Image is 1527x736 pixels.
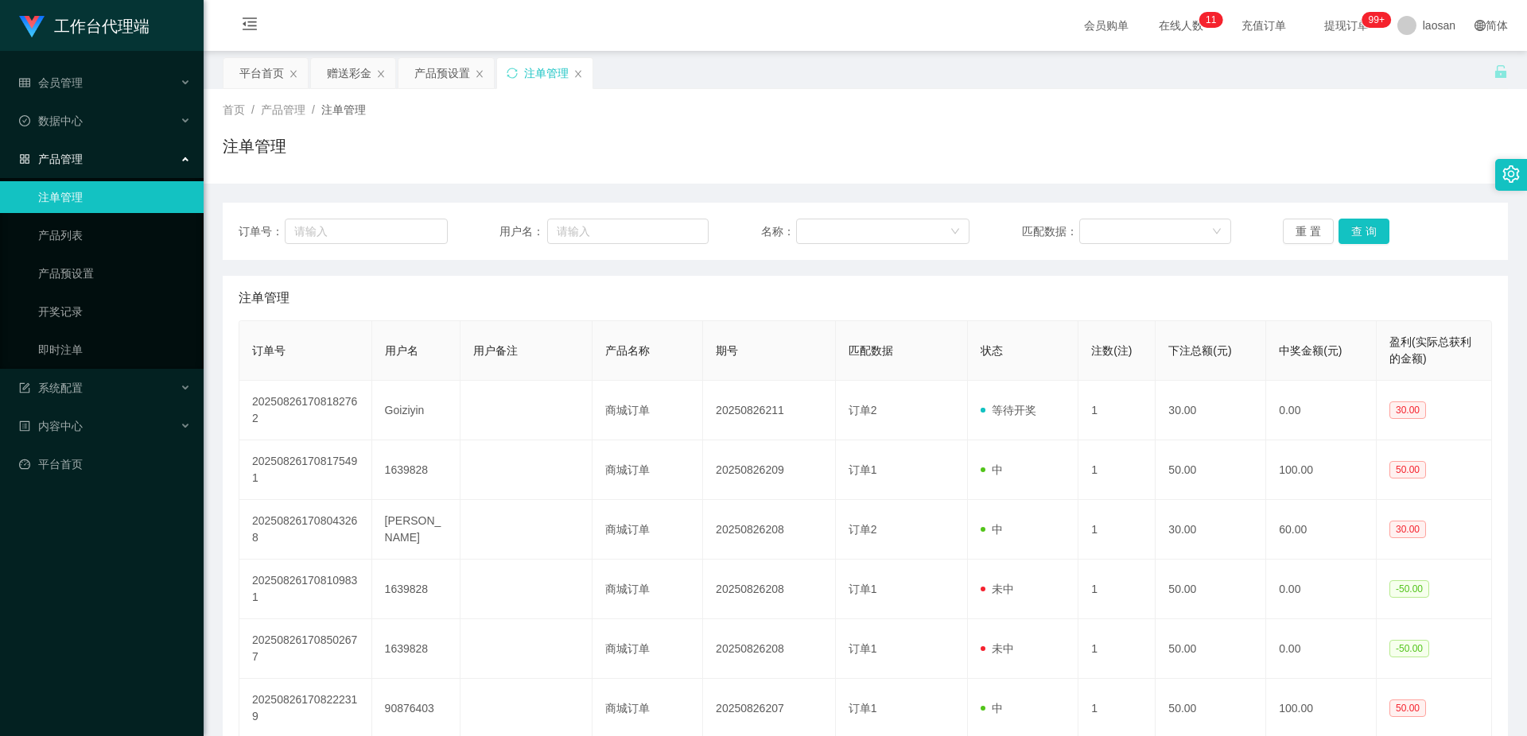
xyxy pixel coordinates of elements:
[19,153,83,165] span: 产品管理
[19,448,191,480] a: 图标: dashboard平台首页
[38,334,191,366] a: 即时注单
[19,114,83,127] span: 数据中心
[385,344,418,357] span: 用户名
[1199,12,1222,28] sup: 11
[1389,699,1426,717] span: 50.00
[1078,500,1156,560] td: 1
[703,560,836,619] td: 20250826208
[716,344,738,357] span: 期号
[703,440,836,500] td: 20250826209
[19,77,30,88] i: 图标: table
[1316,20,1377,31] span: 提现订单
[239,58,284,88] div: 平台首页
[1502,165,1520,183] i: 图标: setting
[19,76,83,89] span: 会员管理
[19,382,30,393] i: 图标: form
[19,19,150,32] a: 工作台代理端
[1494,64,1508,79] i: 图标: unlock
[372,500,460,560] td: [PERSON_NAME]
[239,560,372,619] td: 202508261708109831
[524,58,569,88] div: 注单管理
[1156,560,1266,619] td: 50.00
[1078,619,1156,679] td: 1
[223,134,286,158] h1: 注单管理
[499,223,547,240] span: 用户名：
[573,69,583,79] i: 图标: close
[285,219,447,244] input: 请输入
[981,344,1003,357] span: 状态
[1266,500,1377,560] td: 60.00
[1206,12,1211,28] p: 1
[1475,20,1486,31] i: 图标: global
[1389,521,1426,538] span: 30.00
[38,219,191,251] a: 产品列表
[239,440,372,500] td: 202508261708175491
[1389,335,1471,365] span: 盈利(实际总获利的金额)
[593,560,703,619] td: 商城订单
[849,404,877,416] span: 订单2
[473,344,518,357] span: 用户备注
[239,289,289,308] span: 注单管理
[1078,381,1156,440] td: 1
[19,115,30,126] i: 图标: check-circle-o
[1156,619,1266,679] td: 50.00
[1211,12,1217,28] p: 1
[251,103,254,116] span: /
[239,500,372,560] td: 202508261708043268
[1283,219,1334,244] button: 重 置
[849,463,877,476] span: 订单1
[312,103,315,116] span: /
[261,103,305,116] span: 产品管理
[372,381,460,440] td: Goiziyin
[239,619,372,679] td: 202508261708502677
[1091,344,1132,357] span: 注数(注)
[239,381,372,440] td: 202508261708182762
[1389,640,1429,657] span: -50.00
[19,420,83,432] span: 内容中心
[981,583,1014,595] span: 未中
[761,223,796,240] span: 名称：
[223,1,277,52] i: 图标: menu-fold
[1266,381,1377,440] td: 0.00
[1151,20,1211,31] span: 在线人数
[981,404,1036,416] span: 等待开奖
[372,560,460,619] td: 1639828
[19,16,45,38] img: logo.9652507e.png
[593,440,703,500] td: 商城订单
[1266,619,1377,679] td: 0.00
[1389,461,1426,478] span: 50.00
[593,381,703,440] td: 商城订单
[547,219,709,244] input: 请输入
[321,103,366,116] span: 注单管理
[1339,219,1389,244] button: 查 询
[1266,560,1377,619] td: 0.00
[1022,223,1079,240] span: 匹配数据：
[593,500,703,560] td: 商城订单
[223,103,245,116] span: 首页
[593,619,703,679] td: 商城订单
[1389,580,1429,598] span: -50.00
[981,702,1003,715] span: 中
[1078,560,1156,619] td: 1
[849,583,877,595] span: 订单1
[849,702,877,715] span: 订单1
[1156,500,1266,560] td: 30.00
[507,68,518,79] i: 图标: sync
[1266,440,1377,500] td: 100.00
[849,344,893,357] span: 匹配数据
[981,523,1003,536] span: 中
[372,619,460,679] td: 1639828
[54,1,150,52] h1: 工作台代理端
[1362,12,1391,28] sup: 973
[1389,401,1426,419] span: 30.00
[1078,440,1156,500] td: 1
[981,463,1003,476] span: 中
[372,440,460,500] td: 1639828
[19,420,30,432] i: 图标: profile
[38,181,191,213] a: 注单管理
[1156,440,1266,500] td: 50.00
[1156,381,1266,440] td: 30.00
[1279,344,1342,357] span: 中奖金额(元)
[605,344,650,357] span: 产品名称
[475,69,484,79] i: 图标: close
